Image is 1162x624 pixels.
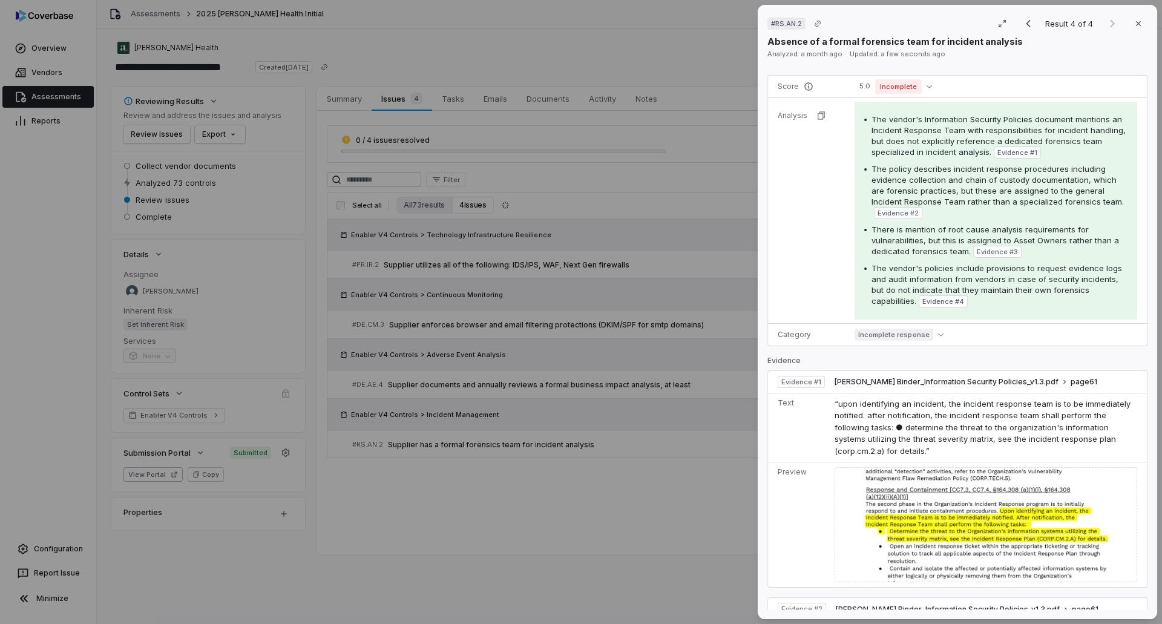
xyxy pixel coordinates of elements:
button: Copy link [807,13,829,34]
p: Score [778,82,835,91]
span: There is mention of root cause analysis requirements for vulnerabilities, but this is assigned to... [871,225,1119,256]
button: [PERSON_NAME] Binder_Information Security Policies_v1.3.pdfpage61 [835,377,1097,387]
span: Analyzed: a month ago [767,50,842,58]
p: Absence of a formal forensics team for incident analysis [767,35,1023,48]
span: Incomplete response [855,329,933,341]
span: # RS.AN.2 [771,19,802,28]
button: 5.0Incomplete [855,79,937,94]
span: The policy describes incident response procedures including evidence collection and chain of cust... [871,164,1124,206]
p: Analysis [778,111,807,120]
span: page 61 [1071,377,1097,387]
span: [PERSON_NAME] Binder_Information Security Policies_v1.3.pdf [836,605,1060,614]
span: Incomplete [875,79,922,94]
p: Category [778,330,835,340]
span: Evidence # 1 [781,377,821,387]
img: e5c240b7bbe949799f73650b74069aa5_original.jpg_w1200.jpg [835,467,1137,582]
span: “upon identifying an incident, the incident response team is to be immediately notified. after no... [835,399,1131,456]
p: Result 4 of 4 [1045,17,1095,30]
span: Evidence # 2 [781,604,822,614]
span: page 61 [1072,605,1098,614]
td: Preview [768,462,830,588]
span: Evidence # 2 [878,208,919,218]
span: Evidence # 3 [977,247,1018,257]
span: Updated: a few seconds ago [850,50,945,58]
button: [PERSON_NAME] Binder_Information Security Policies_v1.3.pdfpage61 [836,605,1098,615]
p: Evidence [767,356,1147,370]
span: Evidence # 4 [922,297,964,306]
button: Previous result [1016,16,1040,31]
span: The vendor's policies include provisions to request evidence logs and audit information from vend... [871,263,1122,306]
td: Text [768,393,830,462]
span: [PERSON_NAME] Binder_Information Security Policies_v1.3.pdf [835,377,1059,387]
span: Evidence # 1 [997,148,1037,157]
span: The vendor's Information Security Policies document mentions an Incident Response Team with respo... [871,114,1126,157]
